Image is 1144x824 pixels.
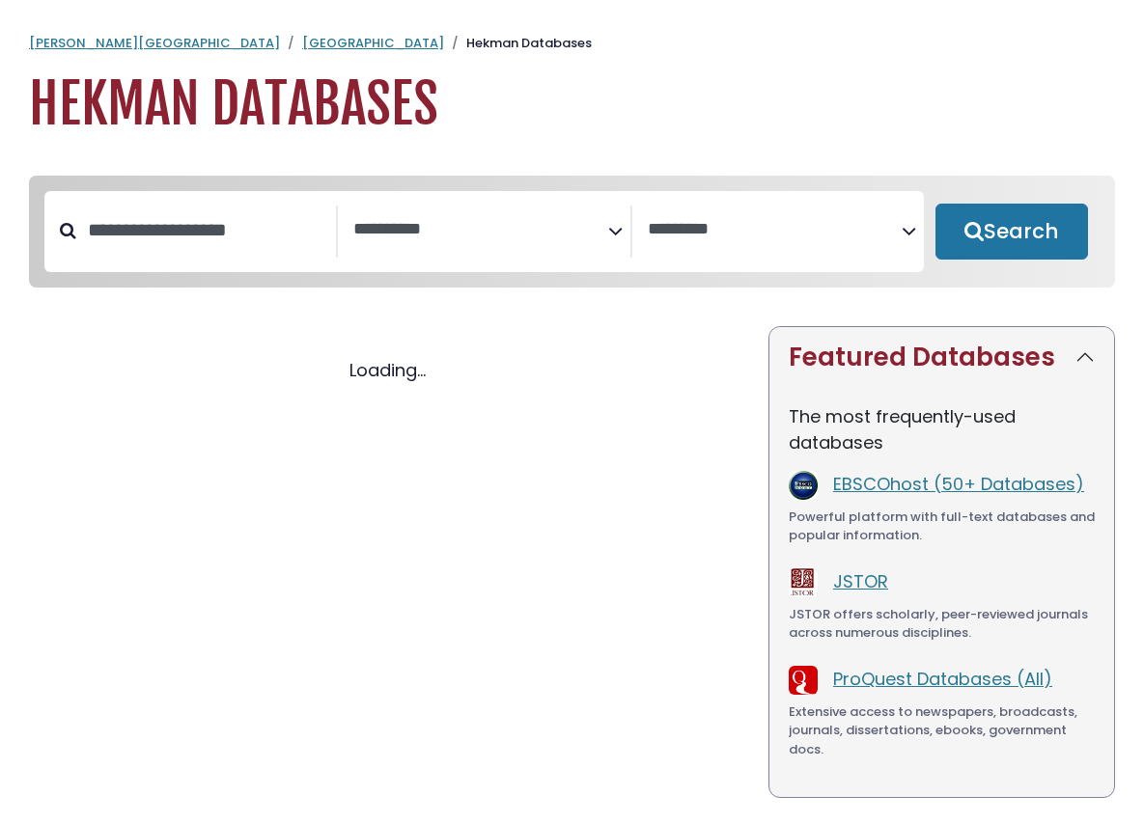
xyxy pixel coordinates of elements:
[833,472,1084,496] a: EBSCOhost (50+ Databases)
[29,357,745,383] div: Loading...
[769,327,1114,388] button: Featured Databases
[29,34,280,52] a: [PERSON_NAME][GEOGRAPHIC_DATA]
[29,176,1115,288] nav: Search filters
[29,72,1115,137] h1: Hekman Databases
[353,220,607,240] textarea: Search
[76,214,336,246] input: Search database by title or keyword
[833,569,888,593] a: JSTOR
[935,204,1088,260] button: Submit for Search Results
[789,702,1095,759] div: Extensive access to newspapers, broadcasts, journals, dissertations, ebooks, government docs.
[789,508,1095,545] div: Powerful platform with full-text databases and popular information.
[789,403,1095,455] p: The most frequently-used databases
[444,34,592,53] li: Hekman Databases
[29,34,1115,53] nav: breadcrumb
[302,34,444,52] a: [GEOGRAPHIC_DATA]
[833,667,1052,691] a: ProQuest Databases (All)
[648,220,902,240] textarea: Search
[789,605,1095,643] div: JSTOR offers scholarly, peer-reviewed journals across numerous disciplines.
